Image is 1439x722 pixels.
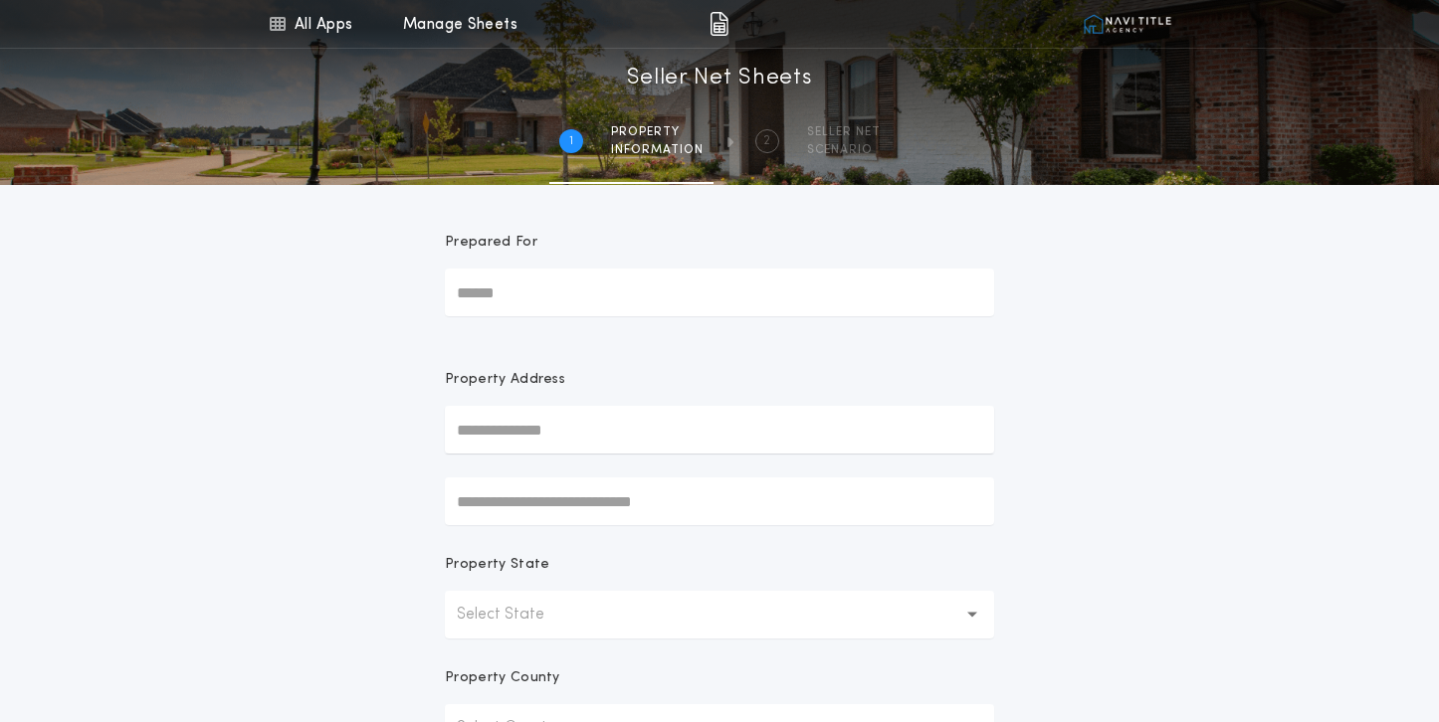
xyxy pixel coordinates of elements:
[611,142,704,158] span: information
[569,133,573,149] h2: 1
[807,142,881,158] span: SCENARIO
[710,12,728,36] img: img
[445,370,994,390] p: Property Address
[807,124,881,140] span: SELLER NET
[445,668,560,688] p: Property County
[627,63,813,94] h1: Seller Net Sheets
[445,555,549,575] p: Property State
[445,233,537,253] p: Prepared For
[763,133,770,149] h2: 2
[611,124,704,140] span: Property
[1084,14,1173,34] img: vs-icon
[445,591,994,638] button: Select State
[457,603,576,627] p: Select State
[445,269,994,316] input: Prepared For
